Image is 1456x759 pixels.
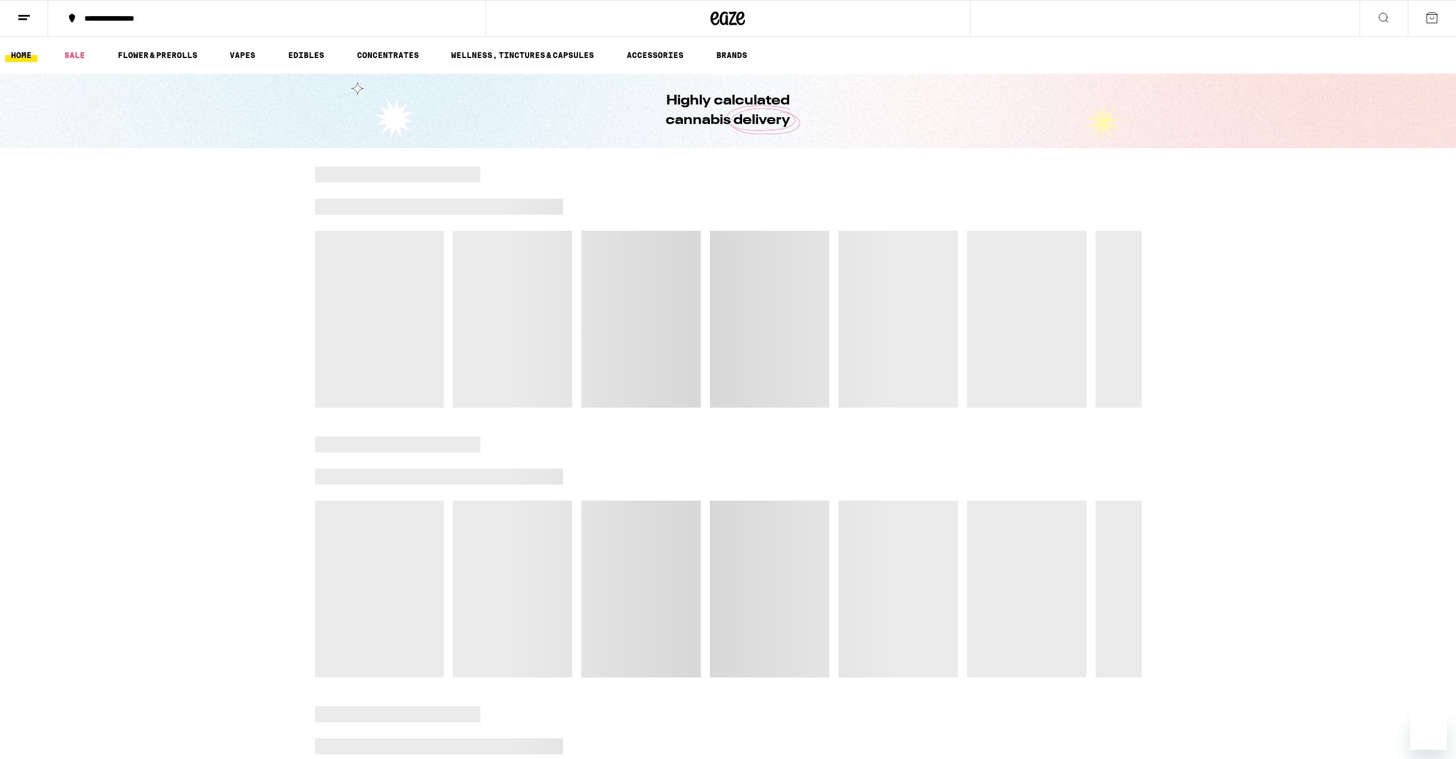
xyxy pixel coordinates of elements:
[59,48,91,62] a: SALE
[621,48,689,62] a: ACCESSORIES
[634,91,823,130] h1: Highly calculated cannabis delivery
[282,48,330,62] a: EDIBLES
[445,48,600,62] a: WELLNESS, TINCTURES & CAPSULES
[224,48,261,62] a: VAPES
[710,48,753,62] a: BRANDS
[351,48,425,62] a: CONCENTRATES
[1410,713,1447,750] iframe: Button to launch messaging window
[5,48,37,62] a: HOME
[112,48,203,62] a: FLOWER & PREROLLS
